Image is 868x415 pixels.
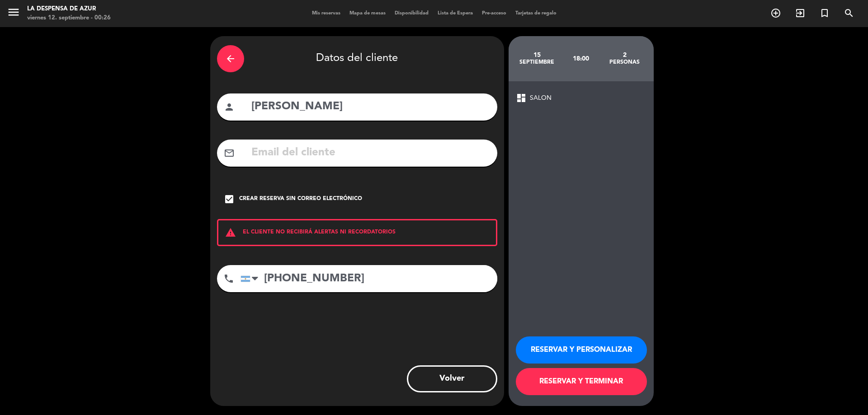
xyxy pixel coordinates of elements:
div: 2 [603,51,646,59]
div: viernes 12. septiembre - 00:26 [27,14,111,23]
input: Número de teléfono... [241,265,497,292]
div: Argentina: +54 [241,266,262,292]
button: Volver [407,365,497,392]
i: warning [218,227,243,238]
input: Nombre del cliente [250,98,491,116]
i: check_box [224,194,235,205]
div: personas [603,59,646,66]
div: La Despensa de Azur [27,5,111,14]
div: septiembre [515,59,559,66]
span: Lista de Espera [433,11,477,16]
span: Tarjetas de regalo [511,11,561,16]
i: person [224,102,235,112]
i: add_circle_outline [770,8,781,19]
span: Mis reservas [307,11,345,16]
button: menu [7,5,20,22]
i: phone [223,273,234,284]
button: RESERVAR Y TERMINAR [516,368,647,395]
i: mail_outline [224,148,235,159]
span: Mapa de mesas [345,11,390,16]
i: menu [7,5,20,19]
i: arrow_back [225,53,236,64]
input: Email del cliente [250,144,491,162]
button: RESERVAR Y PERSONALIZAR [516,336,647,364]
div: Datos del cliente [217,43,497,75]
i: search [844,8,854,19]
div: 15 [515,51,559,59]
span: Disponibilidad [390,11,433,16]
div: Crear reserva sin correo electrónico [239,195,362,204]
i: turned_in_not [819,8,830,19]
span: dashboard [516,93,527,103]
span: Pre-acceso [477,11,511,16]
div: 18:00 [559,43,603,75]
span: SALON [530,93,552,103]
i: exit_to_app [795,8,806,19]
div: EL CLIENTE NO RECIBIRÁ ALERTAS NI RECORDATORIOS [217,219,497,246]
